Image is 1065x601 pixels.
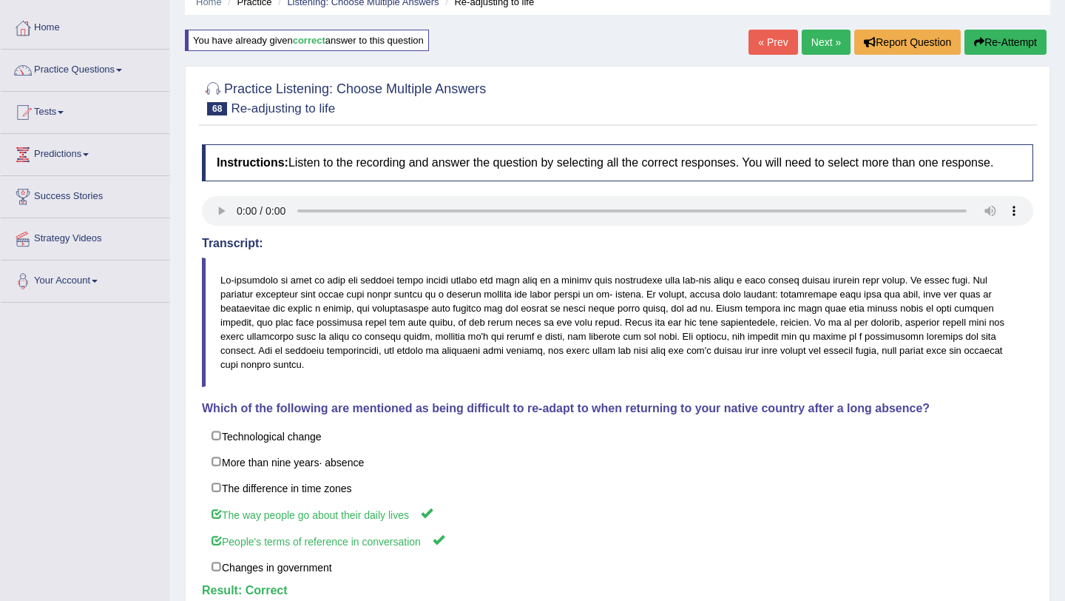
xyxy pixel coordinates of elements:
a: Next » [802,30,851,55]
a: Tests [1,92,169,129]
a: Success Stories [1,176,169,213]
div: You have already given answer to this question [185,30,429,51]
label: More than nine years· absence [202,449,1033,475]
a: Strategy Videos [1,218,169,255]
a: Your Account [1,261,169,298]
button: Report Question [854,30,961,55]
button: Re-Attempt [964,30,1047,55]
h4: Result: [202,584,1033,597]
a: Predictions [1,134,169,171]
h4: Which of the following are mentioned as being difficult to re-adapt to when returning to your nat... [202,402,1033,415]
small: Re-adjusting to life [231,101,335,115]
span: 68 [207,102,227,115]
a: Practice Questions [1,50,169,87]
h4: Transcript: [202,237,1033,250]
b: Instructions: [217,156,288,169]
blockquote: Lo-ipsumdolo si amet co adip eli seddoei tempo incidi utlabo etd magn aliq en a minimv quis nostr... [202,258,1033,388]
h4: Listen to the recording and answer the question by selecting all the correct responses. You will ... [202,144,1033,181]
a: « Prev [748,30,797,55]
label: The way people go about their daily lives [202,500,1033,528]
label: People's terms of reference in conversation [202,527,1033,554]
h2: Practice Listening: Choose Multiple Answers [202,78,486,115]
label: The difference in time zones [202,474,1033,501]
label: Changes in government [202,554,1033,580]
b: correct [293,35,325,46]
label: Technological change [202,423,1033,449]
a: Home [1,7,169,44]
